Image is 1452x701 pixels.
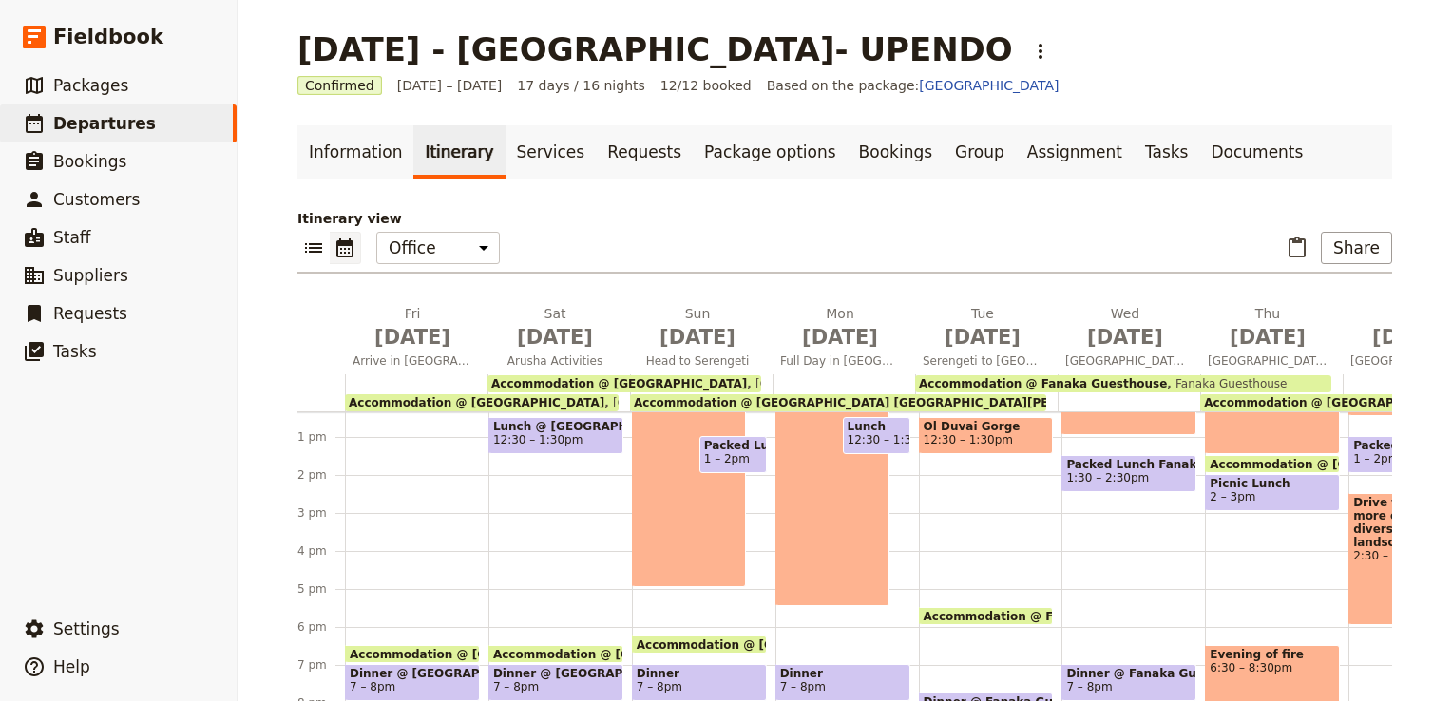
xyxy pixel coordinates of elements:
[350,648,614,660] span: Accommodation @ [GEOGRAPHIC_DATA]
[493,648,757,660] span: Accommodation @ [GEOGRAPHIC_DATA]
[488,664,623,701] div: Dinner @ [GEOGRAPHIC_DATA]7 – 8pm
[297,581,345,597] div: 5 pm
[1353,452,1399,465] span: 1 – 2pm
[775,664,910,701] div: Dinner7 – 8pm
[493,680,539,693] span: 7 – 8pm
[1205,455,1340,473] div: Accommodation @ [GEOGRAPHIC_DATA] Camps - [GEOGRAPHIC_DATA]
[297,232,330,264] button: List view
[1321,232,1392,264] button: Share
[1199,125,1314,179] a: Documents
[632,635,767,654] div: Accommodation @ [GEOGRAPHIC_DATA] [GEOGRAPHIC_DATA][PERSON_NAME]
[1210,490,1255,503] span: 2 – 3pm
[843,417,910,454] div: Lunch12:30 – 1:30pm
[53,76,128,95] span: Packages
[1061,664,1196,701] div: Dinner @ Fanaka Guesthouse7 – 8pm
[53,114,156,133] span: Departures
[297,619,345,635] div: 6 pm
[704,439,762,452] span: Packed Lunch @ [GEOGRAPHIC_DATA]
[495,304,615,351] h2: Sat
[345,353,480,369] span: Arrive in [GEOGRAPHIC_DATA]
[924,420,1049,433] span: Ol Duvai Gorge
[330,232,361,264] button: Calendar view
[1065,304,1185,351] h2: Wed
[693,125,847,179] a: Package options
[1210,477,1335,490] span: Picnic Lunch
[1134,125,1200,179] a: Tasks
[1281,232,1313,264] button: Paste itinerary item
[767,76,1060,95] span: Based on the package:
[517,76,645,95] span: 17 days / 16 nights
[297,429,345,445] div: 1 pm
[1066,458,1192,471] span: Packed Lunch Fanaka Guesthouse
[780,667,906,680] span: Dinner
[775,227,890,606] div: Full Day Game drive7:30am – 5:30pm
[780,304,900,351] h2: Mon
[848,433,937,446] span: 12:30 – 1:30pm
[53,23,163,51] span: Fieldbook
[1065,323,1185,351] span: [DATE]
[919,377,1167,390] span: Accommodation @ Fanaka Guesthouse
[915,304,1058,374] button: Tue [DATE]Serengeti to [GEOGRAPHIC_DATA]
[350,680,395,693] span: 7 – 8pm
[491,377,747,390] span: Accommodation @ [GEOGRAPHIC_DATA]
[1066,680,1112,693] span: 7 – 8pm
[634,396,1134,409] span: Accommodation @ [GEOGRAPHIC_DATA] [GEOGRAPHIC_DATA][PERSON_NAME]
[495,323,615,351] span: [DATE]
[1208,304,1328,351] h2: Thu
[297,543,345,559] div: 4 pm
[848,125,944,179] a: Bookings
[915,353,1050,369] span: Serengeti to [GEOGRAPHIC_DATA]
[1205,474,1340,511] div: Picnic Lunch2 – 3pm
[297,30,1013,68] h1: [DATE] - [GEOGRAPHIC_DATA]- UPENDO
[345,394,619,411] div: Accommodation @ [GEOGRAPHIC_DATA][GEOGRAPHIC_DATA], [GEOGRAPHIC_DATA]
[1066,471,1149,484] span: 1:30 – 2:30pm
[773,304,915,374] button: Mon [DATE]Full Day in [GEOGRAPHIC_DATA]
[53,152,126,171] span: Bookings
[924,610,1180,622] span: Accommodation @ Fanaka Guesthouse
[780,323,900,351] span: [DATE]
[630,394,1046,411] div: Accommodation @ [GEOGRAPHIC_DATA] [GEOGRAPHIC_DATA][PERSON_NAME]
[345,664,480,701] div: Dinner @ [GEOGRAPHIC_DATA]7 – 8pm
[638,323,757,351] span: [DATE]
[924,433,1013,446] span: 12:30 – 1:30pm
[1210,661,1335,674] span: 6:30 – 8:30pm
[353,304,472,351] h2: Fri
[53,266,128,285] span: Suppliers
[1016,125,1134,179] a: Assignment
[638,304,757,351] h2: Sun
[493,420,619,433] span: Lunch @ [GEOGRAPHIC_DATA]
[488,417,623,454] div: Lunch @ [GEOGRAPHIC_DATA]12:30 – 1:30pm
[297,209,1392,228] p: Itinerary view
[53,657,90,676] span: Help
[704,452,750,465] span: 1 – 2pm
[488,645,623,663] div: Accommodation @ [GEOGRAPHIC_DATA]
[353,323,472,351] span: [DATE]
[919,607,1054,625] div: Accommodation @ Fanaka Guesthouse
[944,125,1016,179] a: Group
[919,417,1054,454] div: Ol Duvai Gorge12:30 – 1:30pm
[297,467,345,483] div: 2 pm
[1024,35,1057,67] button: Actions
[345,304,487,374] button: Fri [DATE]Arrive in [GEOGRAPHIC_DATA]
[630,304,773,374] button: Sun [DATE]Head to Serengeti
[53,619,120,638] span: Settings
[637,667,762,680] span: Dinner
[53,228,91,247] span: Staff
[1167,377,1287,390] span: Fanaka Guesthouse
[596,125,693,179] a: Requests
[297,657,345,673] div: 7 pm
[1200,304,1343,374] button: Thu [DATE][GEOGRAPHIC_DATA]
[1061,455,1196,492] div: Packed Lunch Fanaka Guesthouse1:30 – 2:30pm
[1210,648,1335,661] span: Evening of fire
[780,680,826,693] span: 7 – 8pm
[53,304,127,323] span: Requests
[632,303,747,587] div: [GEOGRAPHIC_DATA]9:30am – 5pm
[1058,304,1200,374] button: Wed [DATE][GEOGRAPHIC_DATA]
[1208,323,1328,351] span: [DATE]
[637,638,1144,651] span: Accommodation @ [GEOGRAPHIC_DATA] [GEOGRAPHIC_DATA][PERSON_NAME]
[413,125,505,179] a: Itinerary
[1058,353,1193,369] span: [GEOGRAPHIC_DATA]
[506,125,597,179] a: Services
[487,375,761,392] div: Accommodation @ [GEOGRAPHIC_DATA][GEOGRAPHIC_DATA]
[493,433,583,446] span: 12:30 – 1:30pm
